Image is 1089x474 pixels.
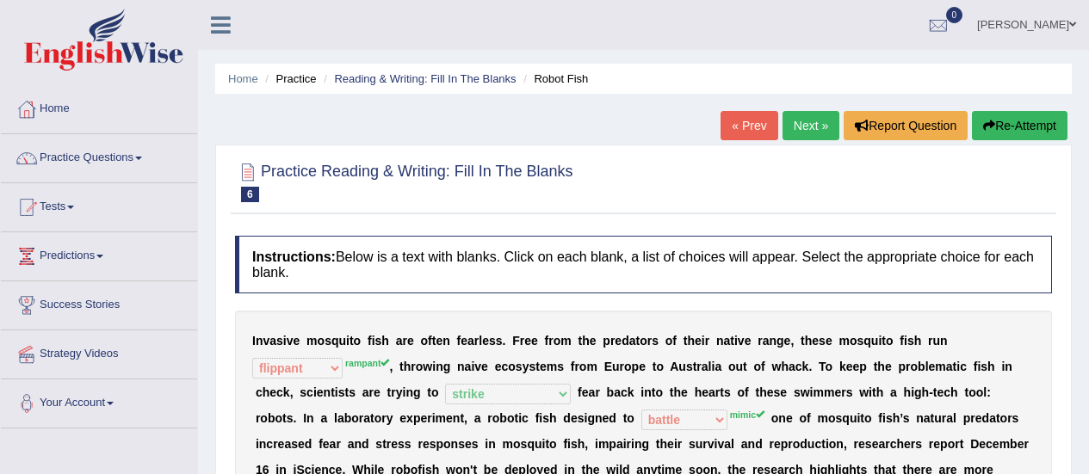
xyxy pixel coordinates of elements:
[769,334,777,348] b: n
[545,334,549,348] b: f
[904,385,912,399] b: h
[715,360,721,373] b: a
[375,334,382,348] b: s
[802,360,809,373] b: k
[745,385,749,399] b: f
[925,360,929,373] b: l
[467,334,474,348] b: a
[935,360,945,373] b: m
[269,334,276,348] b: a
[841,385,845,399] b: r
[531,334,538,348] b: e
[950,385,958,399] b: h
[670,385,674,399] b: t
[702,360,708,373] b: a
[720,385,724,399] b: t
[687,334,695,348] b: h
[696,360,701,373] b: r
[420,334,428,348] b: o
[929,385,933,399] b: -
[416,360,424,373] b: o
[695,385,702,399] b: h
[306,385,313,399] b: c
[705,334,709,348] b: r
[777,334,784,348] b: g
[754,360,762,373] b: o
[730,334,734,348] b: t
[834,385,841,399] b: e
[844,111,968,140] button: Report Question
[918,360,925,373] b: b
[287,411,294,425] b: s
[547,360,557,373] b: m
[465,360,472,373] b: a
[794,385,801,399] b: s
[813,385,823,399] b: m
[571,360,575,373] b: f
[728,360,736,373] b: o
[681,385,688,399] b: e
[263,334,269,348] b: v
[474,334,479,348] b: r
[345,385,350,399] b: t
[914,334,922,348] b: h
[436,334,442,348] b: e
[404,360,411,373] b: h
[810,385,814,399] b: i
[283,334,287,348] b: i
[819,334,826,348] b: s
[981,360,987,373] b: s
[574,360,579,373] b: r
[964,385,968,399] b: t
[351,411,359,425] b: o
[520,334,524,348] b: r
[276,385,283,399] b: c
[874,360,878,373] b: t
[399,360,404,373] b: t
[826,360,833,373] b: o
[972,111,1067,140] button: Re-Attempt
[850,334,857,348] b: o
[391,385,395,399] b: r
[737,385,745,399] b: o
[1,232,197,275] a: Predictions
[672,334,677,348] b: f
[929,360,936,373] b: e
[557,360,564,373] b: s
[582,385,589,399] b: e
[335,385,338,399] b: i
[824,385,834,399] b: m
[501,360,508,373] b: c
[946,7,963,23] span: 0
[582,334,590,348] b: h
[846,385,853,399] b: s
[431,385,439,399] b: o
[738,334,745,348] b: v
[579,360,587,373] b: o
[686,360,693,373] b: s
[620,360,624,373] b: r
[346,334,350,348] b: i
[876,385,884,399] b: h
[252,334,256,348] b: I
[560,334,571,348] b: m
[655,385,663,399] b: o
[554,334,561,348] b: o
[369,385,374,399] b: r
[956,360,960,373] b: i
[313,385,317,399] b: i
[743,360,747,373] b: t
[457,334,461,348] b: f
[604,360,612,373] b: E
[457,360,465,373] b: n
[716,334,724,348] b: n
[337,411,344,425] b: a
[306,334,317,348] b: m
[370,411,374,425] b: t
[1,281,197,324] a: Success Stories
[235,236,1052,293] h4: Below is a text with blanks. Click on each blank, a list of choices will appear. Select the appro...
[523,360,529,373] b: y
[381,334,389,348] b: h
[712,360,715,373] b: i
[911,360,919,373] b: o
